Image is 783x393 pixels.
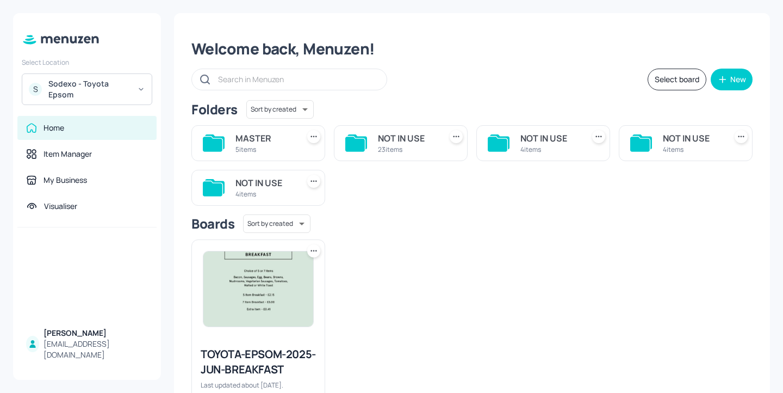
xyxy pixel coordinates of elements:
[44,201,77,212] div: Visualiser
[520,132,579,145] div: NOT IN USE
[43,149,92,159] div: Item Manager
[29,83,42,96] div: S
[203,251,313,327] img: 2025-06-27-1751038006872deozh5nb8ki.jpeg
[520,145,579,154] div: 4 items
[648,69,706,90] button: Select board
[235,145,294,154] div: 5 items
[48,78,130,100] div: Sodexo - Toyota Epsom
[243,213,310,235] div: Sort by created
[235,189,294,199] div: 4 items
[235,176,294,189] div: NOT IN USE
[43,122,64,133] div: Home
[711,69,753,90] button: New
[191,39,753,59] div: Welcome back, Menuzen!
[235,132,294,145] div: MASTER
[191,101,238,118] div: Folders
[246,99,314,120] div: Sort by created
[201,380,316,390] div: Last updated about [DATE].
[43,339,148,360] div: [EMAIL_ADDRESS][DOMAIN_NAME]
[22,58,152,67] div: Select Location
[378,145,437,154] div: 23 items
[730,76,746,83] div: New
[43,328,148,339] div: [PERSON_NAME]
[378,132,437,145] div: NOT IN USE
[201,347,316,377] div: TOYOTA-EPSOM-2025-JUN-BREAKFAST
[663,132,722,145] div: NOT IN USE
[191,215,234,232] div: Boards
[43,175,87,186] div: My Business
[663,145,722,154] div: 4 items
[218,71,376,87] input: Search in Menuzen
